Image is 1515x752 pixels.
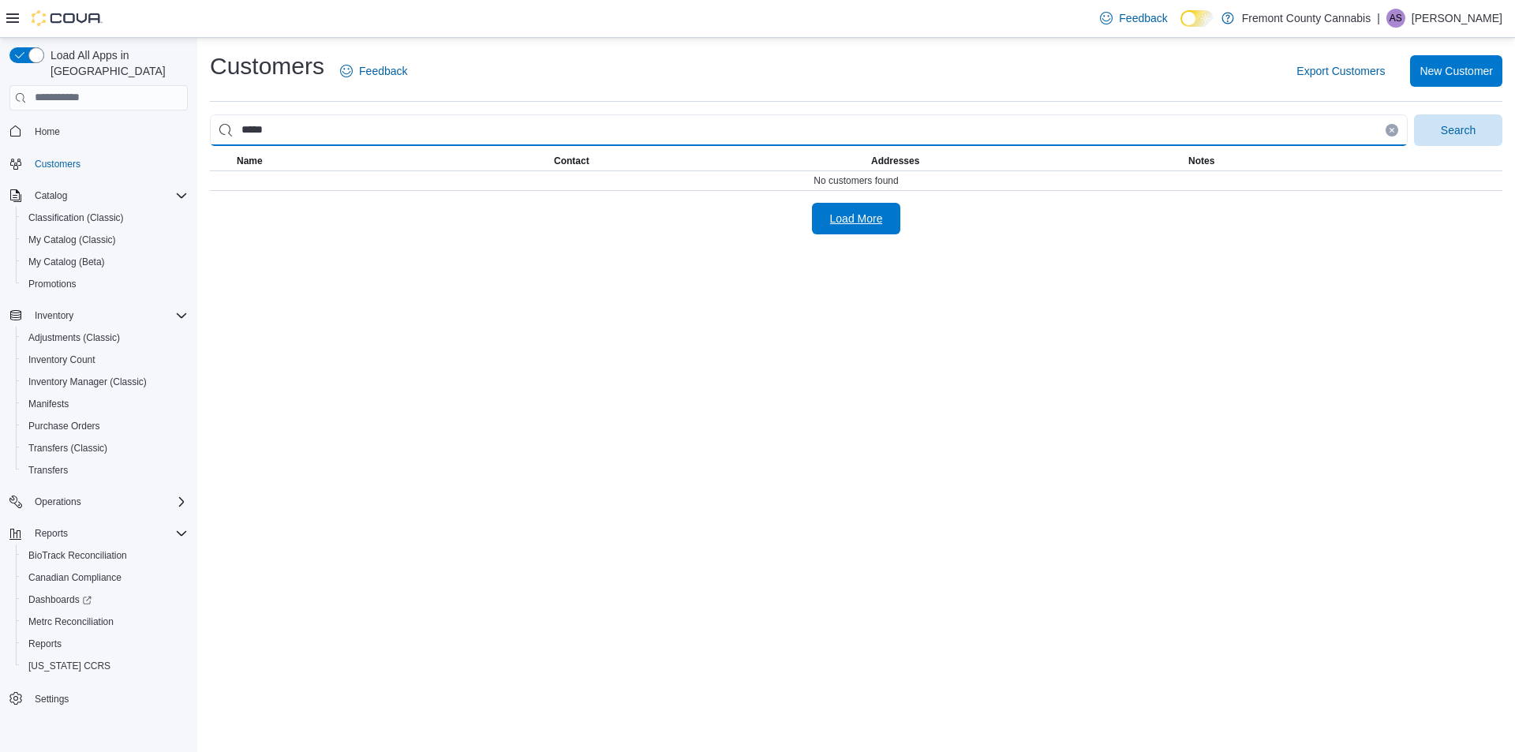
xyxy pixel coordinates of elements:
[1386,9,1405,28] div: Andrew Sarver
[22,208,130,227] a: Classification (Classic)
[22,350,188,369] span: Inventory Count
[16,349,194,371] button: Inventory Count
[3,152,194,175] button: Customers
[28,593,92,606] span: Dashboards
[16,207,194,229] button: Classification (Classic)
[35,496,81,508] span: Operations
[16,567,194,589] button: Canadian Compliance
[9,114,188,751] nav: Complex example
[16,415,194,437] button: Purchase Orders
[16,371,194,393] button: Inventory Manager (Classic)
[22,590,98,609] a: Dashboards
[28,331,120,344] span: Adjustments (Classic)
[22,546,188,565] span: BioTrack Reconciliation
[28,306,188,325] span: Inventory
[1386,124,1398,137] button: Clear input
[28,615,114,628] span: Metrc Reconciliation
[16,393,194,415] button: Manifests
[1180,27,1181,28] span: Dark Mode
[22,328,126,347] a: Adjustments (Classic)
[28,186,188,205] span: Catalog
[1290,55,1391,87] button: Export Customers
[28,376,147,388] span: Inventory Manager (Classic)
[28,211,124,224] span: Classification (Classic)
[814,174,898,187] span: No customers found
[22,253,111,271] a: My Catalog (Beta)
[28,492,88,511] button: Operations
[22,612,120,631] a: Metrc Reconciliation
[22,657,188,675] span: Washington CCRS
[28,464,68,477] span: Transfers
[22,395,188,413] span: Manifests
[44,47,188,79] span: Load All Apps in [GEOGRAPHIC_DATA]
[22,439,188,458] span: Transfers (Classic)
[28,154,188,174] span: Customers
[1410,55,1502,87] button: New Customer
[28,155,87,174] a: Customers
[22,230,122,249] a: My Catalog (Classic)
[16,229,194,251] button: My Catalog (Classic)
[1420,63,1493,79] span: New Customer
[1119,10,1167,26] span: Feedback
[22,590,188,609] span: Dashboards
[28,524,188,543] span: Reports
[22,634,68,653] a: Reports
[22,461,188,480] span: Transfers
[16,437,194,459] button: Transfers (Classic)
[28,638,62,650] span: Reports
[1094,2,1173,34] a: Feedback
[28,234,116,246] span: My Catalog (Classic)
[28,524,74,543] button: Reports
[3,305,194,327] button: Inventory
[1441,122,1476,138] span: Search
[812,203,900,234] button: Load More
[1390,9,1402,28] span: AS
[28,256,105,268] span: My Catalog (Beta)
[22,439,114,458] a: Transfers (Classic)
[1377,9,1380,28] p: |
[28,549,127,562] span: BioTrack Reconciliation
[3,120,194,143] button: Home
[16,273,194,295] button: Promotions
[16,633,194,655] button: Reports
[16,611,194,633] button: Metrc Reconciliation
[3,185,194,207] button: Catalog
[3,522,194,544] button: Reports
[28,660,110,672] span: [US_STATE] CCRS
[1242,9,1371,28] p: Fremont County Cannabis
[28,122,66,141] a: Home
[22,568,188,587] span: Canadian Compliance
[334,55,413,87] a: Feedback
[28,306,80,325] button: Inventory
[22,275,188,294] span: Promotions
[22,461,74,480] a: Transfers
[1180,10,1214,27] input: Dark Mode
[28,492,188,511] span: Operations
[28,420,100,432] span: Purchase Orders
[22,275,83,294] a: Promotions
[28,571,122,584] span: Canadian Compliance
[35,189,67,202] span: Catalog
[16,589,194,611] a: Dashboards
[28,278,77,290] span: Promotions
[22,230,188,249] span: My Catalog (Classic)
[210,51,324,82] h1: Customers
[28,398,69,410] span: Manifests
[871,155,919,167] span: Addresses
[22,417,107,436] a: Purchase Orders
[22,350,102,369] a: Inventory Count
[16,459,194,481] button: Transfers
[35,693,69,705] span: Settings
[35,527,68,540] span: Reports
[22,372,153,391] a: Inventory Manager (Classic)
[22,372,188,391] span: Inventory Manager (Classic)
[359,63,407,79] span: Feedback
[1412,9,1502,28] p: [PERSON_NAME]
[35,158,80,170] span: Customers
[22,417,188,436] span: Purchase Orders
[1296,63,1385,79] span: Export Customers
[22,546,133,565] a: BioTrack Reconciliation
[28,688,188,708] span: Settings
[28,122,188,141] span: Home
[16,655,194,677] button: [US_STATE] CCRS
